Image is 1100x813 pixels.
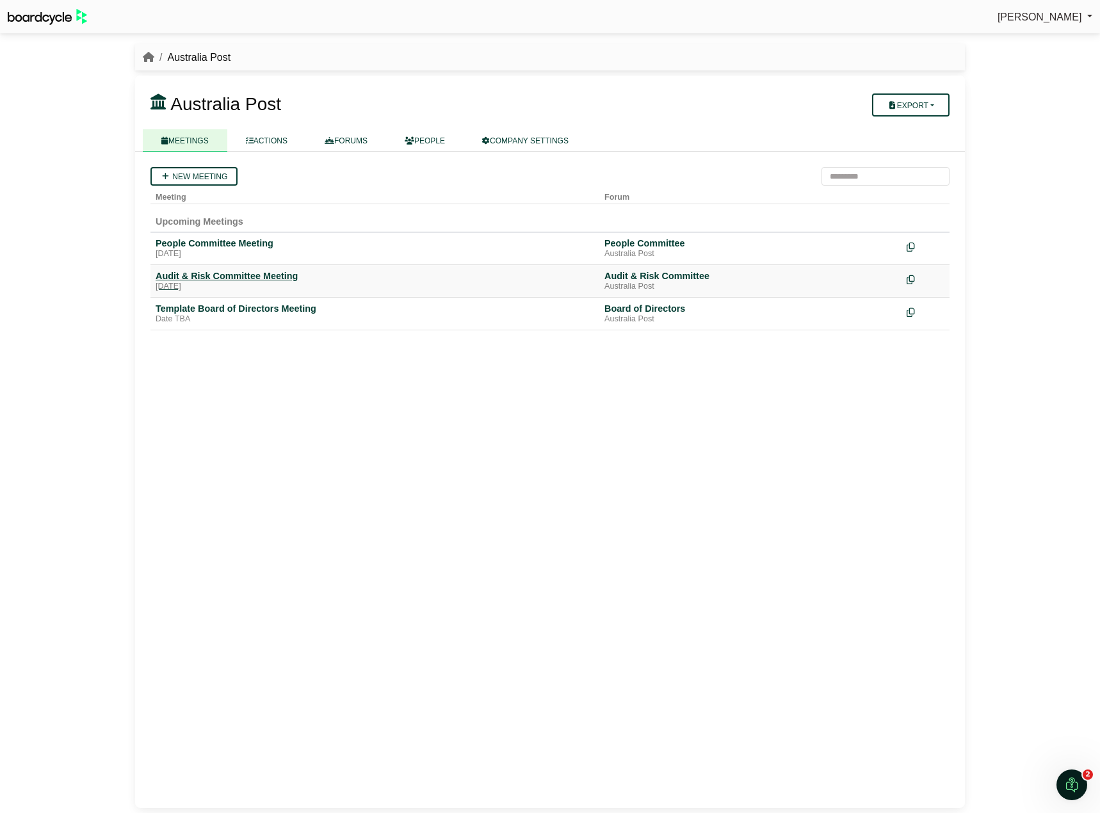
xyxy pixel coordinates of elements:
div: Make a copy [907,303,944,320]
div: Board of Directors [604,303,896,314]
div: People Committee [604,237,896,249]
div: Template Board of Directors Meeting [156,303,594,314]
a: People Committee Australia Post [604,237,896,259]
th: Forum [599,186,902,204]
a: MEETINGS [143,129,227,152]
a: Audit & Risk Committee Meeting [DATE] [156,270,594,292]
div: Date TBA [156,314,594,325]
span: Australia Post [170,94,281,114]
a: [PERSON_NAME] [998,9,1092,26]
div: Audit & Risk Committee Meeting [156,270,594,282]
th: Meeting [150,186,599,204]
span: [PERSON_NAME] [998,12,1082,22]
div: [DATE] [156,282,594,292]
div: Australia Post [604,249,896,259]
span: 2 [1083,769,1093,780]
div: Make a copy [907,237,944,255]
a: New meeting [150,167,238,186]
div: Australia Post [604,314,896,325]
a: Template Board of Directors Meeting Date TBA [156,303,594,325]
a: FORUMS [306,129,386,152]
div: Make a copy [907,270,944,287]
div: [DATE] [156,249,594,259]
a: Board of Directors Australia Post [604,303,896,325]
div: People Committee Meeting [156,237,594,249]
a: People Committee Meeting [DATE] [156,237,594,259]
span: Upcoming Meetings [156,216,243,227]
a: COMPANY SETTINGS [464,129,587,152]
li: Australia Post [154,49,231,66]
a: Audit & Risk Committee Australia Post [604,270,896,292]
div: Audit & Risk Committee [604,270,896,282]
img: BoardcycleBlackGreen-aaafeed430059cb809a45853b8cf6d952af9d84e6e89e1f1685b34bfd5cb7d64.svg [8,9,87,25]
a: ACTIONS [227,129,306,152]
div: Australia Post [604,282,896,292]
nav: breadcrumb [143,49,231,66]
a: PEOPLE [386,129,464,152]
iframe: Intercom live chat [1056,769,1087,800]
button: Export [872,93,950,117]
